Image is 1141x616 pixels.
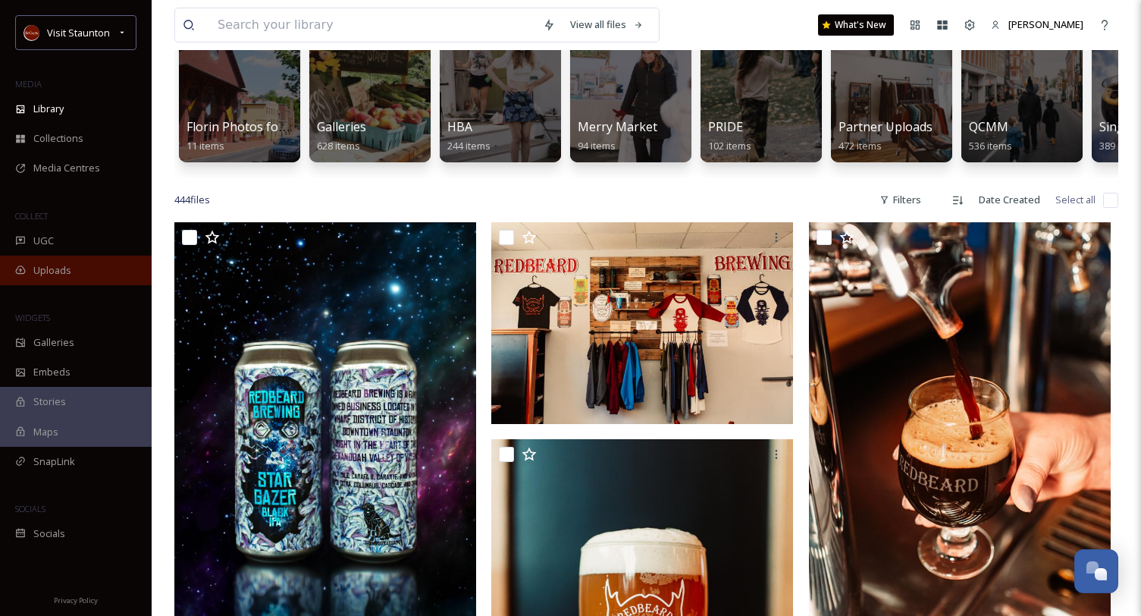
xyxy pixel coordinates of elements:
[708,118,743,135] span: PRIDE
[971,185,1048,215] div: Date Created
[15,78,42,90] span: MEDIA
[33,161,100,175] span: Media Centres
[872,185,929,215] div: Filters
[708,120,751,152] a: PRIDE102 items
[33,365,71,379] span: Embeds
[15,210,48,222] span: COLLECT
[33,454,75,469] span: SnapLink
[54,590,98,608] a: Privacy Policy
[578,120,657,152] a: Merry Market94 items
[1008,17,1083,31] span: [PERSON_NAME]
[47,26,110,39] span: Visit Staunton
[210,8,535,42] input: Search your library
[24,25,39,40] img: images.png
[1074,549,1118,593] button: Open Chat
[317,120,366,152] a: Galleries628 items
[818,14,894,36] a: What's New
[317,118,366,135] span: Galleries
[317,139,360,152] span: 628 items
[15,312,50,323] span: WIDGETS
[447,118,472,135] span: HBA
[33,102,64,116] span: Library
[1055,193,1096,207] span: Select all
[33,234,54,248] span: UGC
[33,263,71,278] span: Uploads
[33,394,66,409] span: Stories
[969,120,1012,152] a: QCMM536 items
[578,139,616,152] span: 94 items
[174,193,210,207] span: 444 file s
[983,10,1091,39] a: [PERSON_NAME]
[447,139,491,152] span: 244 items
[187,120,404,152] a: Florin Photos for Staunton CVB usage11 items
[491,222,793,424] img: RBNov23_43-Grow%20Explore%20Photography.JPG
[578,118,657,135] span: Merry Market
[969,118,1008,135] span: QCMM
[33,335,74,350] span: Galleries
[839,120,933,152] a: Partner Uploads472 items
[33,526,65,541] span: Socials
[187,139,224,152] span: 11 items
[969,139,1012,152] span: 536 items
[33,425,58,439] span: Maps
[33,131,83,146] span: Collections
[54,596,98,605] span: Privacy Policy
[839,139,882,152] span: 472 items
[708,139,751,152] span: 102 items
[839,118,933,135] span: Partner Uploads
[15,503,45,514] span: SOCIALS
[447,120,491,152] a: HBA244 items
[563,10,651,39] a: View all files
[187,118,404,135] span: Florin Photos for Staunton CVB usage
